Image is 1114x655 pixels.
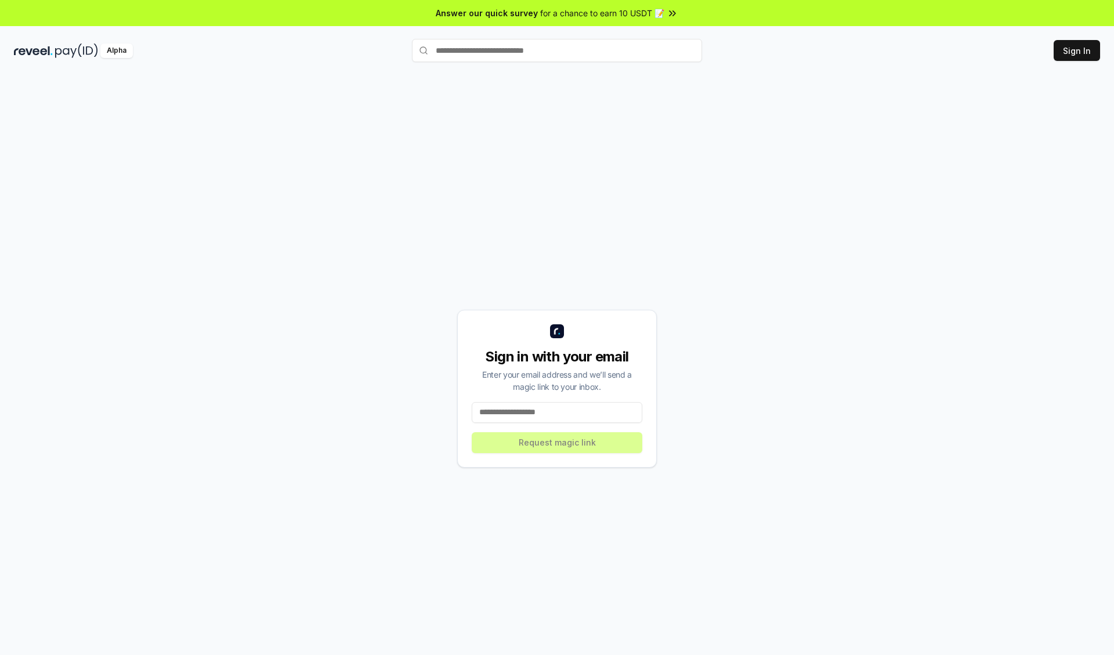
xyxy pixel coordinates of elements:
button: Sign In [1054,40,1100,61]
div: Alpha [100,44,133,58]
div: Enter your email address and we’ll send a magic link to your inbox. [472,368,642,393]
img: pay_id [55,44,98,58]
img: reveel_dark [14,44,53,58]
span: for a chance to earn 10 USDT 📝 [540,7,664,19]
div: Sign in with your email [472,348,642,366]
span: Answer our quick survey [436,7,538,19]
img: logo_small [550,324,564,338]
